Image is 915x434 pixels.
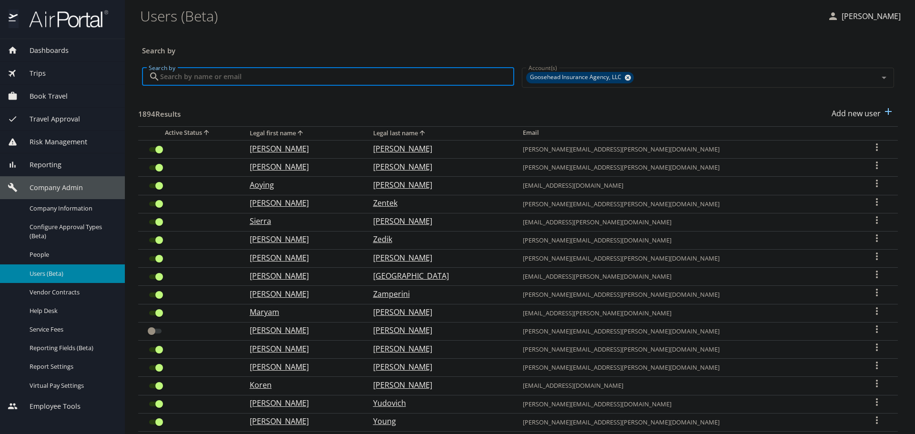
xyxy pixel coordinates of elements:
div: Goosehead Insurance Agency, LLC [526,72,634,83]
img: icon-airportal.png [9,10,19,28]
td: [EMAIL_ADDRESS][PERSON_NAME][DOMAIN_NAME] [515,304,856,322]
p: Aoying [250,179,354,191]
p: [PERSON_NAME] [250,233,354,245]
td: [EMAIL_ADDRESS][PERSON_NAME][DOMAIN_NAME] [515,213,856,231]
button: Add new user [828,103,898,124]
p: Zedik [373,233,504,245]
img: airportal-logo.png [19,10,108,28]
p: [PERSON_NAME] [373,306,504,318]
td: [PERSON_NAME][EMAIL_ADDRESS][PERSON_NAME][DOMAIN_NAME] [515,286,856,304]
p: Yudovich [373,397,504,409]
td: [PERSON_NAME][EMAIL_ADDRESS][PERSON_NAME][DOMAIN_NAME] [515,140,856,158]
td: [PERSON_NAME][EMAIL_ADDRESS][PERSON_NAME][DOMAIN_NAME] [515,250,856,268]
p: [PERSON_NAME] [373,361,504,373]
h3: 1894 Results [138,103,181,120]
p: Add new user [832,108,881,119]
p: [PERSON_NAME] [250,397,354,409]
button: sort [418,129,427,138]
p: Young [373,415,504,427]
p: [PERSON_NAME] [250,415,354,427]
p: [PERSON_NAME] [250,288,354,300]
td: [EMAIL_ADDRESS][DOMAIN_NAME] [515,177,856,195]
p: [PERSON_NAME] [250,197,354,209]
p: Sierra [250,215,354,227]
p: [PERSON_NAME] [250,270,354,282]
td: [PERSON_NAME][EMAIL_ADDRESS][PERSON_NAME][DOMAIN_NAME] [515,413,856,431]
span: Goosehead Insurance Agency, LLC [526,72,627,82]
p: [PERSON_NAME] [373,324,504,336]
td: [PERSON_NAME][EMAIL_ADDRESS][PERSON_NAME][DOMAIN_NAME] [515,359,856,377]
button: Open [877,71,891,84]
button: sort [202,129,212,138]
p: Koren [250,379,354,391]
span: Help Desk [30,306,113,315]
p: [PERSON_NAME] [250,361,354,373]
th: Legal first name [242,126,366,140]
span: Report Settings [30,362,113,371]
p: [GEOGRAPHIC_DATA] [373,270,504,282]
span: Risk Management [18,137,87,147]
td: [PERSON_NAME][EMAIL_ADDRESS][DOMAIN_NAME] [515,231,856,249]
p: [PERSON_NAME] [373,143,504,154]
p: [PERSON_NAME] [373,215,504,227]
td: [PERSON_NAME][EMAIL_ADDRESS][PERSON_NAME][DOMAIN_NAME] [515,195,856,213]
span: Vendor Contracts [30,288,113,297]
span: Reporting Fields (Beta) [30,343,113,353]
span: Virtual Pay Settings [30,381,113,390]
td: [PERSON_NAME][EMAIL_ADDRESS][DOMAIN_NAME] [515,395,856,413]
span: Reporting [18,160,61,170]
p: [PERSON_NAME] [250,252,354,263]
span: Users (Beta) [30,269,113,278]
p: [PERSON_NAME] [373,379,504,391]
span: Trips [18,68,46,79]
h3: Search by [142,40,894,56]
span: Employee Tools [18,401,81,412]
p: [PERSON_NAME] [250,343,354,354]
p: [PERSON_NAME] [250,161,354,172]
p: [PERSON_NAME] [839,10,901,22]
input: Search by name or email [160,68,514,86]
p: Zentek [373,197,504,209]
span: People [30,250,113,259]
span: Configure Approval Types (Beta) [30,222,113,241]
td: [PERSON_NAME][EMAIL_ADDRESS][PERSON_NAME][DOMAIN_NAME] [515,322,856,340]
p: [PERSON_NAME] [373,343,504,354]
span: Travel Approval [18,114,80,124]
span: Company Information [30,204,113,213]
h1: Users (Beta) [140,1,820,30]
th: Legal last name [366,126,515,140]
p: [PERSON_NAME] [373,252,504,263]
td: [PERSON_NAME][EMAIL_ADDRESS][PERSON_NAME][DOMAIN_NAME] [515,341,856,359]
span: Service Fees [30,325,113,334]
th: Email [515,126,856,140]
td: [PERSON_NAME][EMAIL_ADDRESS][PERSON_NAME][DOMAIN_NAME] [515,159,856,177]
td: [EMAIL_ADDRESS][PERSON_NAME][DOMAIN_NAME] [515,268,856,286]
span: Dashboards [18,45,69,56]
th: Active Status [138,126,242,140]
td: [EMAIL_ADDRESS][DOMAIN_NAME] [515,377,856,395]
button: sort [296,129,305,138]
p: [PERSON_NAME] [250,324,354,336]
p: [PERSON_NAME] [373,179,504,191]
span: Company Admin [18,182,83,193]
p: [PERSON_NAME] [250,143,354,154]
p: Zamperini [373,288,504,300]
p: Maryam [250,306,354,318]
span: Book Travel [18,91,68,101]
p: [PERSON_NAME] [373,161,504,172]
button: [PERSON_NAME] [823,8,905,25]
